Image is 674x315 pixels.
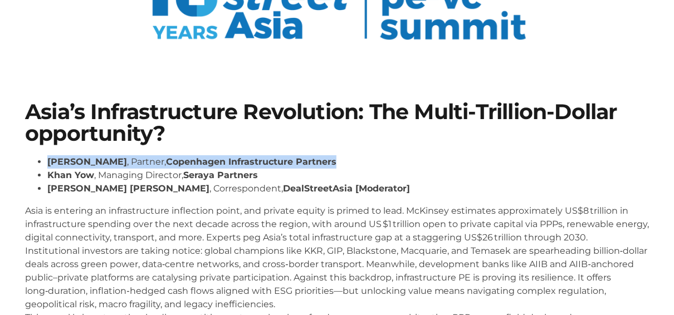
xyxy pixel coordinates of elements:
strong: Seraya Partners [183,170,258,180]
h1: Asia’s Infrastructure Revolution: The Multi-Trillion-Dollar opportunity? [25,101,649,144]
strong: DealStreetAsia [Moderator] [283,183,410,194]
li: , Correspondent, [47,182,649,195]
strong: [PERSON_NAME] [47,156,127,167]
li: , Partner, [47,155,649,169]
strong: Khan Yow [47,170,94,180]
li: , Managing Director, [47,169,649,182]
strong: [PERSON_NAME] [PERSON_NAME] [47,183,209,194]
strong: Copenhagen Infrastructure Partners [166,156,336,167]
